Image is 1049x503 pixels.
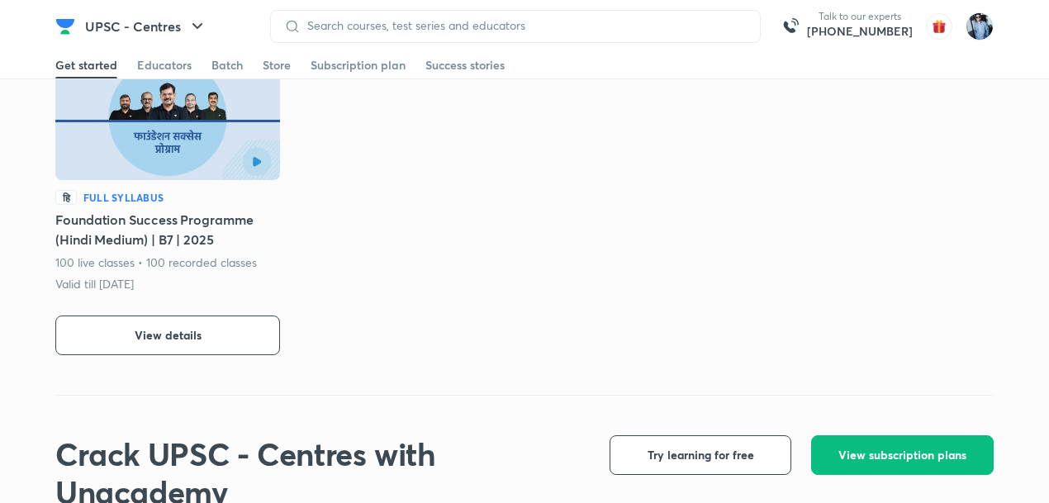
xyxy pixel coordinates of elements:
[55,55,280,180] img: Batch Thumbnail
[807,23,913,40] a: [PHONE_NUMBER]
[55,254,258,271] p: 100 live classes • 100 recorded classes
[135,327,202,344] span: View details
[648,447,754,463] span: Try learning for free
[301,19,747,32] input: Search courses, test series and educators
[774,10,807,43] img: call-us
[425,52,505,78] a: Success stories
[211,52,243,78] a: Batch
[966,12,994,40] img: Shipu
[807,10,913,23] p: Talk to our experts
[55,276,134,292] p: Valid till [DATE]
[263,52,291,78] a: Store
[137,57,192,74] div: Educators
[55,52,117,78] a: Get started
[55,190,77,205] p: हि
[55,57,117,74] div: Get started
[75,10,217,43] button: UPSC - Centres
[811,435,994,475] button: View subscription plans
[211,57,243,74] div: Batch
[610,435,791,475] button: Try learning for free
[838,447,966,463] span: View subscription plans
[311,52,406,78] a: Subscription plan
[311,57,406,74] div: Subscription plan
[425,57,505,74] div: Success stories
[55,316,280,355] button: View details
[83,190,164,205] h6: Full Syllabus
[926,13,952,40] img: avatar
[55,17,75,36] img: Company Logo
[263,57,291,74] div: Store
[137,52,192,78] a: Educators
[55,210,280,249] h5: Foundation Success Programme (Hindi Medium) | B7 | 2025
